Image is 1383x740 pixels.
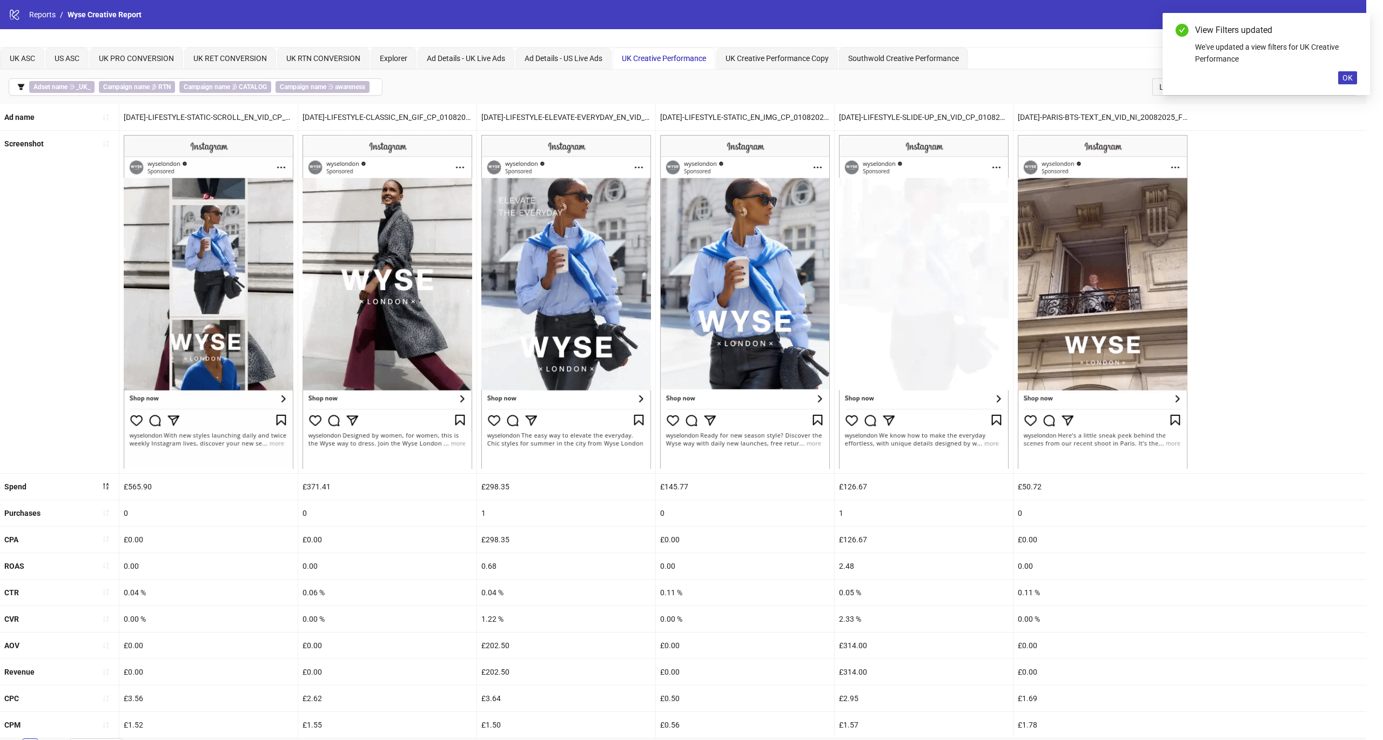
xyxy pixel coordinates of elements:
[1176,24,1189,37] span: check-circle
[1195,41,1357,65] div: We've updated a view filters for UK Creative Performance
[1345,24,1357,36] a: Close
[1338,71,1357,84] button: OK
[1195,24,1357,37] div: View Filters updated
[1342,73,1353,82] span: OK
